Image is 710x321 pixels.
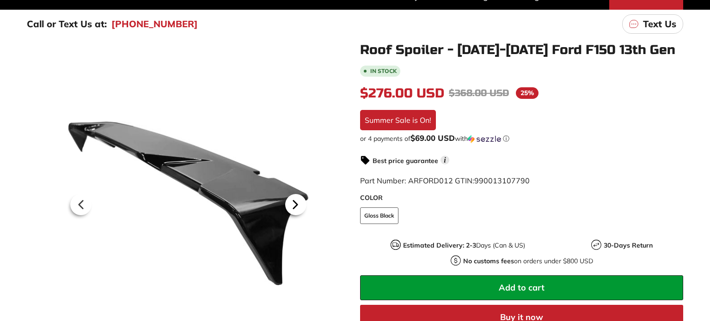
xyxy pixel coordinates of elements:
[622,14,683,34] a: Text Us
[360,85,444,101] span: $276.00 USD
[463,257,514,265] strong: No customs fees
[441,156,449,164] span: i
[111,17,198,31] a: [PHONE_NUMBER]
[360,110,436,130] div: Summer Sale is On!
[360,176,530,185] span: Part Number: ARFORD012 GTIN:
[516,87,539,99] span: 25%
[373,157,438,165] strong: Best price guarantee
[410,133,455,143] span: $69.00 USD
[474,176,530,185] span: 990013107790
[27,17,107,31] p: Call or Text Us at:
[360,134,683,143] div: or 4 payments of$69.00 USDwithSezzle Click to learn more about Sezzle
[499,282,545,293] span: Add to cart
[449,87,509,99] span: $368.00 USD
[403,241,476,249] strong: Estimated Delivery: 2-3
[360,275,683,300] button: Add to cart
[643,17,676,31] p: Text Us
[370,68,397,74] b: In stock
[360,134,683,143] div: or 4 payments of with
[360,43,683,57] h1: Roof Spoiler - [DATE]-[DATE] Ford F150 13th Gen
[403,241,525,250] p: Days (Can & US)
[468,135,501,143] img: Sezzle
[360,193,683,203] label: COLOR
[604,241,653,249] strong: 30-Days Return
[463,256,593,266] p: on orders under $800 USD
